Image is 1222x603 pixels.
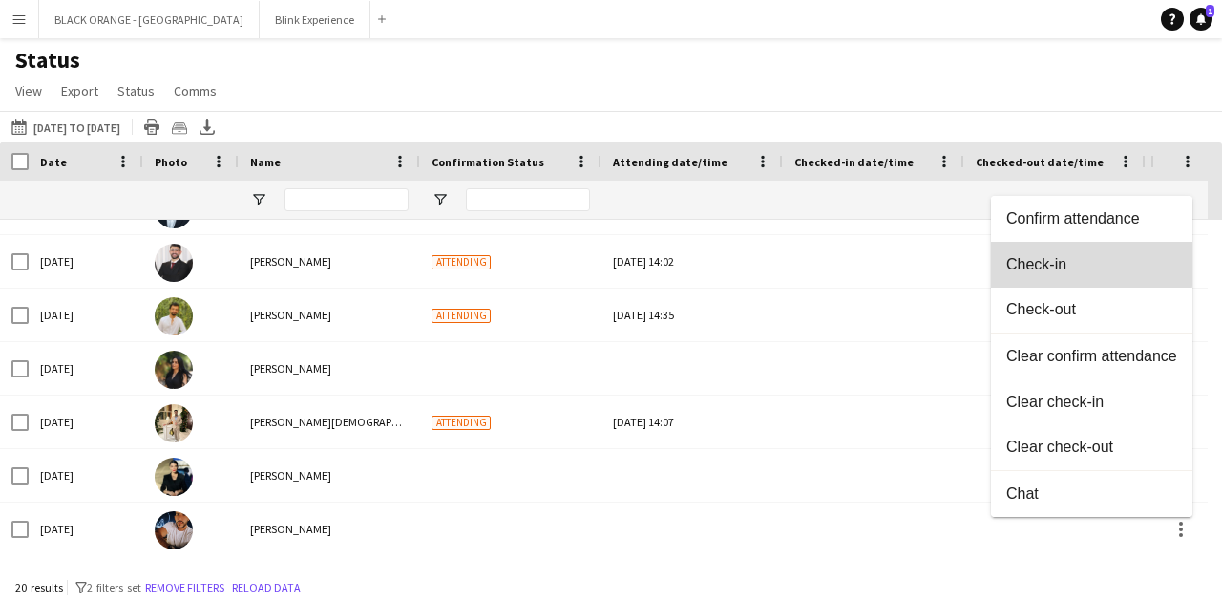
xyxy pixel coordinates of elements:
button: Confirm attendance [991,196,1192,242]
button: Clear check-out [991,425,1192,471]
span: Check-in [1006,256,1177,273]
span: Clear check-out [1006,439,1177,456]
button: Check-in [991,242,1192,288]
span: Clear check-in [1006,394,1177,411]
button: Check-out [991,288,1192,334]
button: Clear confirm attendance [991,334,1192,379]
span: Chat [1006,485,1177,503]
span: Clear confirm attendance [1006,348,1177,365]
span: Check-out [1006,301,1177,318]
span: Confirm attendance [1006,210,1177,227]
button: Clear check-in [991,379,1192,425]
button: Chat [991,471,1192,517]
